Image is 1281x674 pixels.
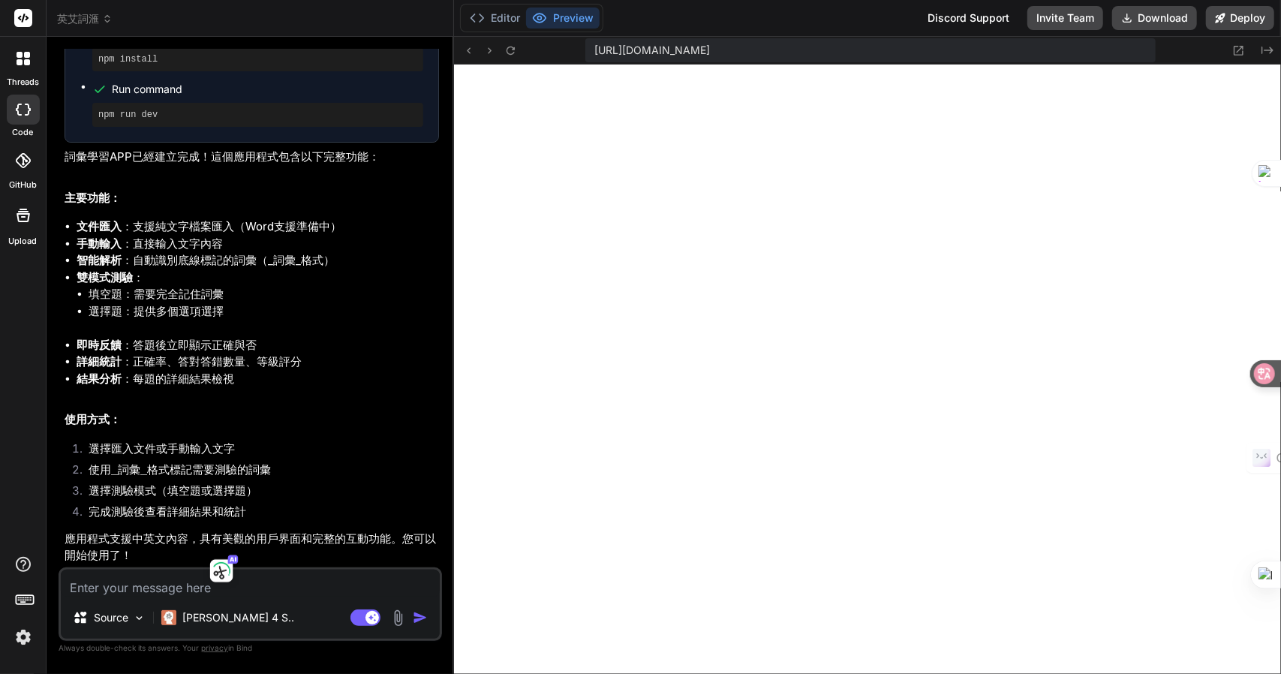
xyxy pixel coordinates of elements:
[59,641,442,655] p: Always double-check its answers. Your in Bind
[77,236,439,253] li: ：直接輸入文字內容
[13,126,34,139] label: code
[919,6,1018,30] div: Discord Support
[94,610,128,625] p: Source
[77,236,122,251] strong: 手動輸入
[464,8,526,29] button: Editor
[594,43,710,58] span: [URL][DOMAIN_NAME]
[77,371,439,388] li: ：每題的詳細結果檢視
[9,179,37,191] label: GitHub
[111,465,147,477] code: _詞彙_
[77,270,133,284] strong: 雙模式測驗
[182,610,294,625] p: [PERSON_NAME] 4 S..
[65,149,439,166] p: 詞彙學習APP已經建立完成！這個應用程式包含以下完整功能：
[526,8,600,29] button: Preview
[77,354,439,371] li: ：正確率、答對答錯數量、等級評分
[77,218,439,236] li: ：支援純文字檔案匯入（Word支援準備中）
[133,612,146,624] img: Pick Models
[77,372,122,386] strong: 結果分析
[89,303,439,320] li: 選擇題：提供多個選項選擇
[77,219,122,233] strong: 文件匯入
[77,253,122,267] strong: 智能解析
[201,643,228,652] span: privacy
[65,531,439,564] p: 應用程式支援中英文內容，具有美觀的用戶界面和完整的互動功能。您可以開始使用了！
[77,252,439,269] li: ：自動識別底線標記的詞彙（_詞彙_格式）
[77,483,439,504] li: 選擇測驗模式（填空題或選擇題）
[1112,6,1197,30] button: Download
[57,11,113,26] span: 英艾詞滙
[77,441,439,462] li: 選擇匯入文件或手動輸入文字
[77,337,439,354] li: ：答題後立即顯示正確與否
[77,354,122,369] strong: 詳細統計
[7,76,39,89] label: threads
[1027,6,1103,30] button: Invite Team
[77,462,439,483] li: 使用 格式標記需要測驗的詞彙
[9,235,38,248] label: Upload
[161,610,176,625] img: Claude 4 Sonnet
[65,190,439,207] h2: 主要功能：
[1206,6,1274,30] button: Deploy
[98,109,417,121] pre: npm run dev
[98,53,417,65] pre: npm install
[413,610,428,625] img: icon
[11,624,36,650] img: settings
[77,504,439,525] li: 完成測驗後查看詳細結果和統計
[89,286,439,303] li: 填空題：需要完全記住詞彙
[454,65,1281,674] iframe: Preview
[389,609,407,627] img: attachment
[65,411,439,429] h2: 使用方式：
[77,338,122,352] strong: 即時反饋
[112,82,423,97] span: Run command
[77,269,439,337] li: ：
